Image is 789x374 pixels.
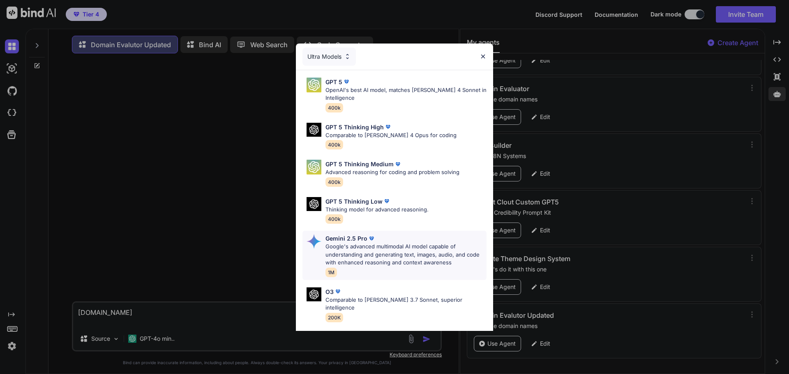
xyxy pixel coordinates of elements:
p: GPT 5 Thinking Low [325,197,383,206]
img: Pick Models [307,78,321,92]
img: Pick Models [307,123,321,137]
p: O3 [325,287,334,296]
p: GPT 5 Thinking Medium [325,160,394,168]
span: 400k [325,103,343,112]
div: Ultra Models [302,48,356,66]
img: Pick Models [307,160,321,174]
img: Pick Models [307,234,321,249]
img: Pick Models [307,197,321,211]
img: premium [342,78,351,86]
p: GPT 5 [325,78,342,86]
span: 400k [325,214,343,224]
img: close [480,53,487,60]
img: premium [383,197,391,205]
p: Thinking model for advanced reasoning. [325,206,429,214]
span: 200K [325,313,343,322]
p: Comparable to [PERSON_NAME] 3.7 Sonnet, superior intelligence [325,296,487,312]
p: GPT 5 Thinking High [325,123,384,131]
span: 1M [325,268,337,277]
p: Comparable to [PERSON_NAME] 4 Opus for coding [325,131,457,140]
p: Advanced reasoning for coding and problem solving [325,168,459,177]
p: Google's advanced multimodal AI model capable of understanding and generating text, images, audio... [325,243,487,267]
p: Gemini 2.5 Pro [325,234,367,243]
img: premium [394,160,402,168]
p: OpenAI's best AI model, matches [PERSON_NAME] 4 Sonnet in Intelligence [325,86,487,102]
img: premium [367,234,376,243]
span: 400k [325,177,343,187]
img: premium [334,287,342,296]
img: Pick Models [344,53,351,60]
img: premium [384,123,392,131]
img: Pick Models [307,287,321,302]
span: 400k [325,140,343,149]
